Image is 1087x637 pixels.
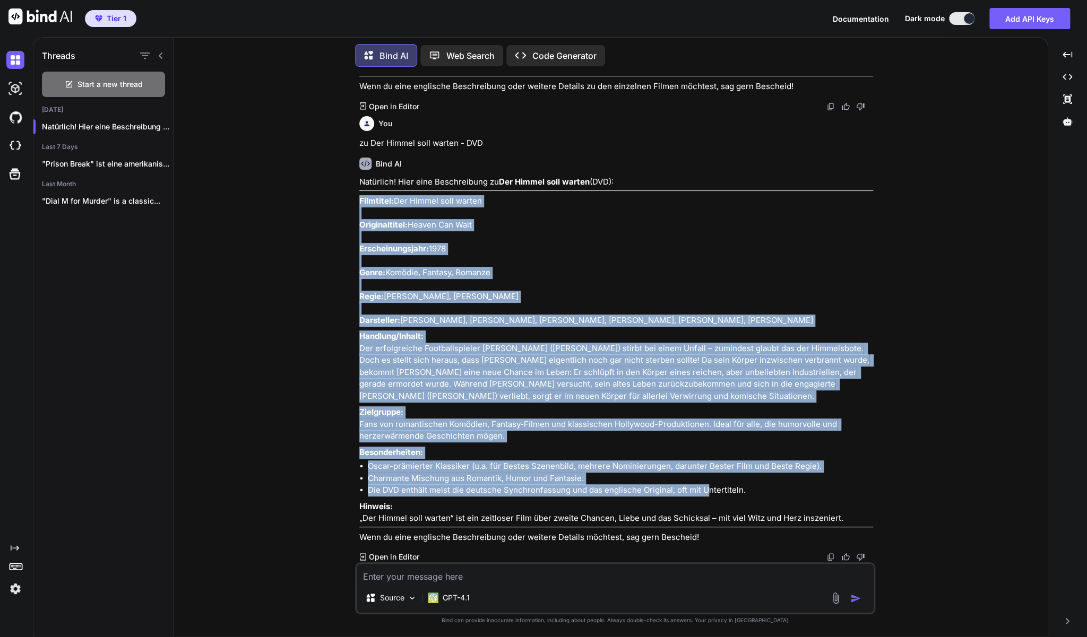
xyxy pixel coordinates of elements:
[359,81,873,93] p: Wenn du eine englische Beschreibung oder weitere Details zu den einzelnen Filmen möchtest, sag ge...
[8,8,72,24] img: Bind AI
[379,49,408,62] p: Bind AI
[368,484,873,496] li: Die DVD enthält meist die deutsche Synchronfassung und das englische Original, oft mit Untertiteln.
[6,137,24,155] img: cloudideIcon
[42,196,174,206] p: "Dial M for Murder" is a classic...
[856,102,865,111] img: dislike
[833,13,889,24] button: Documentation
[408,594,417,603] img: Pick Models
[359,501,393,511] strong: Hinweis:
[359,531,873,544] p: Wenn du eine englische Beschreibung oder weitere Details möchtest, sag gern Bescheid!
[368,101,419,112] p: Open in Editor
[359,406,873,442] p: Fans von romantischen Komödien, Fantasy-Filmen und klassischen Hollywood-Produktionen. Ideal für ...
[443,592,470,603] p: GPT-4.1
[532,49,597,62] p: Code Generator
[42,159,174,169] p: "Prison Break" ist eine amerikanische Fernsehserie, die...
[826,553,835,561] img: copy
[833,14,889,23] span: Documentation
[6,580,24,598] img: settings
[499,177,590,187] strong: Der Himmel soll warten
[355,616,875,624] p: Bind can provide inaccurate information, including about people. Always double-check its answers....
[378,118,393,129] h6: You
[42,49,75,62] h1: Threads
[830,592,842,604] img: attachment
[42,121,174,132] p: Natürlich! Hier eine Beschreibung zu **D...
[359,196,394,206] strong: Filmtitel:
[359,220,408,230] strong: Originaltitel:
[6,51,24,69] img: darkChat
[359,176,873,188] p: Natürlich! Hier eine Beschreibung zu (DVD):
[6,80,24,98] img: darkAi-studio
[368,473,873,485] li: Charmante Mischung aus Romantik, Humor und Fantasie.
[359,501,873,525] p: „Der Himmel soll warten“ ist ein zeitloser Film über zweite Chancen, Liebe und das Schicksal – mi...
[446,49,495,62] p: Web Search
[826,102,835,111] img: copy
[359,137,873,150] p: zu Der Himmel soll warten - DVD
[376,159,402,169] h6: Bind AI
[368,552,419,562] p: Open in Editor
[359,407,403,417] strong: Zielgruppe:
[850,593,861,604] img: icon
[77,79,143,90] span: Start a new thread
[905,13,945,24] span: Dark mode
[359,330,873,402] p: Der erfolgreiche Footballspieler [PERSON_NAME] ([PERSON_NAME]) stirbt bei einem Unfall – zumindes...
[428,592,438,603] img: GPT-4.1
[380,592,404,603] p: Source
[359,315,400,325] strong: Darsteller:
[6,108,24,126] img: githubDark
[359,291,384,301] strong: Regie:
[33,180,174,188] h2: Last Month
[359,447,423,457] strong: Besonderheiten:
[33,106,174,114] h2: [DATE]
[107,13,126,24] span: Tier 1
[856,553,865,561] img: dislike
[368,460,873,473] li: Oscar-prämierter Klassiker (u.a. für Bestes Szenenbild, mehrere Nominierungen, darunter Bester Fi...
[85,10,136,27] button: premiumTier 1
[359,243,429,254] strong: Erscheinungsjahr:
[841,102,850,111] img: like
[841,553,850,561] img: like
[359,195,873,327] p: Der Himmel soll warten Heaven Can Wait 1978 Komödie, Fantasy, Romanze [PERSON_NAME], [PERSON_NAME...
[33,143,174,151] h2: Last 7 Days
[359,331,424,341] strong: Handlung/Inhalt:
[359,267,385,277] strong: Genre:
[989,8,1070,29] button: Add API Keys
[95,15,102,22] img: premium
